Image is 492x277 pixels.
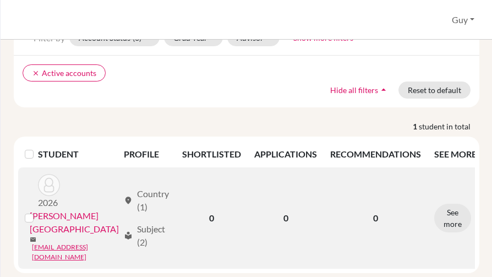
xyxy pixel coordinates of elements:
strong: 1 [413,121,419,132]
button: Hide all filtersarrow_drop_up [321,82,398,99]
div: Subject (2) [124,222,169,249]
div: Country (1) [124,187,169,214]
span: Hide all filters [330,85,378,95]
span: location_on [124,196,133,205]
p: 0 [330,211,421,225]
i: clear [32,69,40,77]
td: 0 [176,167,248,269]
i: arrow_drop_up [378,84,389,95]
button: Guy [447,9,479,30]
button: Reset to default [398,82,471,99]
td: 0 [248,167,324,269]
a: [EMAIL_ADDRESS][DOMAIN_NAME] [32,242,119,262]
span: local_library [124,231,133,240]
span: Filter by [34,32,65,43]
p: 2026 [38,196,60,209]
a: [PERSON_NAME][GEOGRAPHIC_DATA] [30,209,119,236]
img: Si-Ahmed, Aden [38,174,60,196]
th: RECOMMENDATIONS [324,141,428,167]
button: See more [434,204,471,232]
th: PROFILE [117,141,176,167]
th: SHORTLISTED [176,141,248,167]
span: mail [30,236,36,243]
button: clearActive accounts [23,64,106,82]
th: STUDENT [38,141,117,167]
th: APPLICATIONS [248,141,324,167]
span: student in total [419,121,479,132]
